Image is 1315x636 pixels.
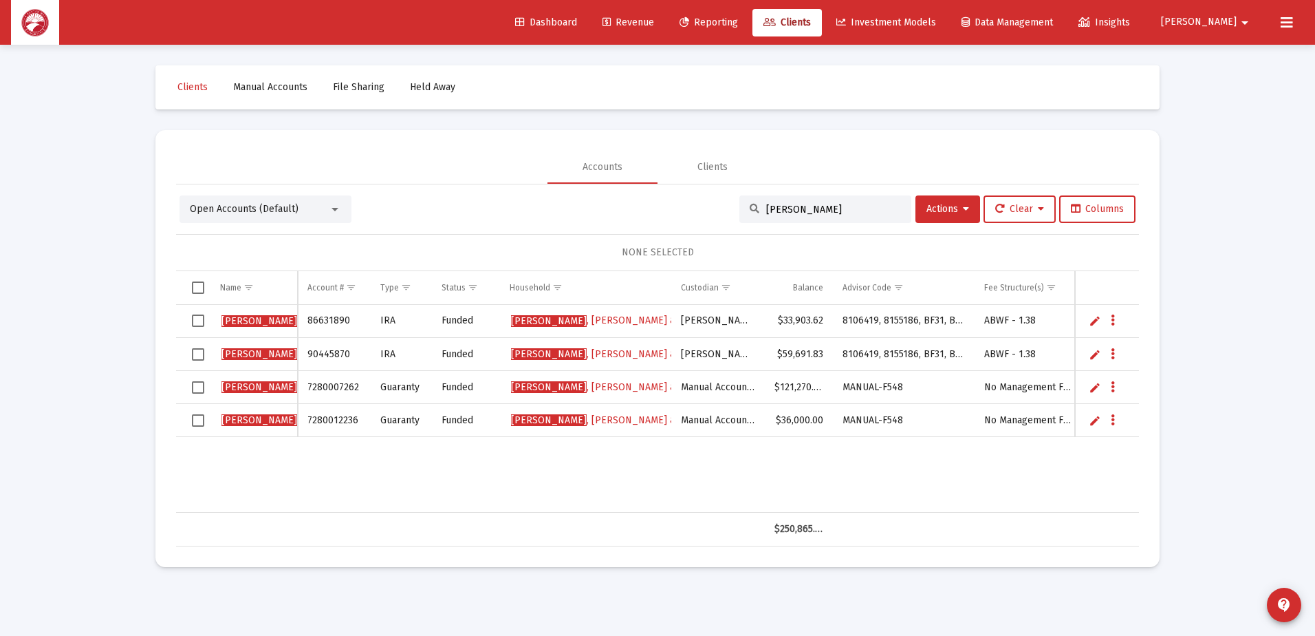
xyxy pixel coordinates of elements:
td: Manual Accounts [671,371,764,404]
td: 7280012236 [298,404,371,437]
div: Clients [697,160,728,174]
span: Insights [1078,17,1130,28]
td: 86631890 [298,305,371,338]
td: Column Account # [298,271,371,304]
div: Custodian [681,282,719,293]
div: Funded [442,381,490,394]
td: IRA [371,338,432,371]
span: Revenue [602,17,654,28]
span: , [PERSON_NAME] & [PERSON_NAME] [511,348,755,360]
span: [PERSON_NAME] [511,414,587,426]
a: Edit [1089,348,1101,361]
span: [PERSON_NAME] [221,348,297,360]
div: Select row [192,348,204,361]
img: Dashboard [21,9,49,36]
div: Funded [442,414,490,427]
span: , [PERSON_NAME] [221,348,378,360]
span: , [PERSON_NAME] & [PERSON_NAME] [511,414,755,426]
td: [PERSON_NAME] [671,338,764,371]
td: No Management Fee [975,404,1083,437]
td: $33,903.62 [765,305,834,338]
td: $121,270.00 [765,371,834,404]
button: Columns [1059,195,1135,223]
span: Dashboard [515,17,577,28]
span: Show filter options for column 'Status' [468,282,478,293]
a: [PERSON_NAME], [PERSON_NAME] & [PERSON_NAME] [510,410,757,431]
div: Accounts [583,160,622,174]
a: Insights [1067,9,1141,36]
div: Name [220,282,241,293]
td: IRA [371,305,432,338]
span: [PERSON_NAME] [511,348,587,360]
a: Dashboard [504,9,588,36]
div: Status [442,282,466,293]
div: Balance [793,282,823,293]
a: [PERSON_NAME], [PERSON_NAME] [220,344,379,365]
a: [PERSON_NAME], [PERSON_NAME] [220,310,379,331]
a: Data Management [950,9,1064,36]
span: Clear [995,203,1044,215]
a: Edit [1089,315,1101,327]
span: Data Management [961,17,1053,28]
span: Held Away [410,81,455,93]
span: Open Accounts (Default) [190,203,298,215]
span: [PERSON_NAME] [221,315,297,327]
td: Guaranty [371,371,432,404]
div: NONE SELECTED [187,246,1128,259]
td: [PERSON_NAME] [671,305,764,338]
a: Investment Models [825,9,947,36]
td: Guaranty [371,404,432,437]
a: Clients [752,9,822,36]
a: [PERSON_NAME], [PERSON_NAME] & [PERSON_NAME] [510,344,757,365]
span: [PERSON_NAME] [1161,17,1237,28]
span: , [PERSON_NAME] & [PERSON_NAME] [511,315,755,326]
div: Household [510,282,550,293]
td: Column Household [500,271,672,304]
a: Reporting [669,9,749,36]
td: ABWF - 1.38 [975,338,1083,371]
div: Funded [442,314,490,328]
span: Reporting [680,17,738,28]
td: Column Balance [765,271,834,304]
td: 90445870 [298,338,371,371]
td: Column Fee Structure(s) [975,271,1083,304]
a: File Sharing [322,74,395,101]
td: MANUAL-F548 [833,404,975,437]
div: $250,865.45 [774,522,824,536]
span: [PERSON_NAME] [221,414,297,426]
a: [PERSON_NAME], [PERSON_NAME] [220,377,379,398]
span: [PERSON_NAME] [511,381,587,393]
td: Column Type [371,271,432,304]
td: Column Name [210,271,298,304]
div: Select all [192,282,204,294]
span: , [PERSON_NAME] [221,381,378,393]
mat-icon: arrow_drop_down [1237,9,1253,36]
button: [PERSON_NAME] [1144,8,1270,36]
span: Clients [177,81,208,93]
span: Manual Accounts [233,81,307,93]
td: Manual Accounts [671,404,764,437]
span: [PERSON_NAME] [221,381,297,393]
a: [PERSON_NAME], [PERSON_NAME] [220,410,379,431]
span: , [PERSON_NAME] [221,414,378,426]
div: Type [380,282,399,293]
button: Actions [915,195,980,223]
a: Edit [1089,381,1101,394]
a: [PERSON_NAME], [PERSON_NAME] & [PERSON_NAME] [510,310,757,331]
td: 8106419, 8155186, BF31, BGFE [833,305,975,338]
td: MANUAL-F548 [833,371,975,404]
a: Clients [166,74,219,101]
button: Clear [983,195,1056,223]
div: Select row [192,381,204,394]
span: File Sharing [333,81,384,93]
span: Clients [763,17,811,28]
td: No Management Fee [975,371,1083,404]
span: Show filter options for column 'Fee Structure(s)' [1046,282,1056,293]
mat-icon: contact_support [1276,597,1292,613]
div: Select row [192,414,204,427]
div: Advisor Code [843,282,891,293]
div: Account # [307,282,344,293]
div: Funded [442,348,490,361]
span: Show filter options for column 'Type' [401,282,411,293]
a: Revenue [591,9,665,36]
